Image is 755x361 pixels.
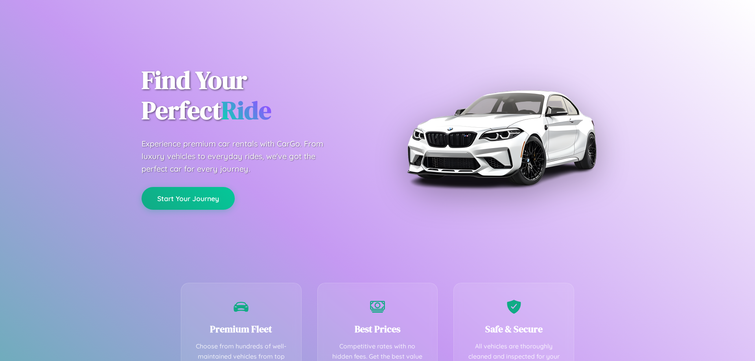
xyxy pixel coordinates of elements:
[466,323,562,335] h3: Safe & Secure
[142,65,366,126] h1: Find Your Perfect
[403,39,600,236] img: Premium BMW car rental vehicle
[142,137,338,175] p: Experience premium car rentals with CarGo. From luxury vehicles to everyday rides, we've got the ...
[221,93,271,127] span: Ride
[193,323,289,335] h3: Premium Fleet
[330,323,426,335] h3: Best Prices
[142,187,235,210] button: Start Your Journey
